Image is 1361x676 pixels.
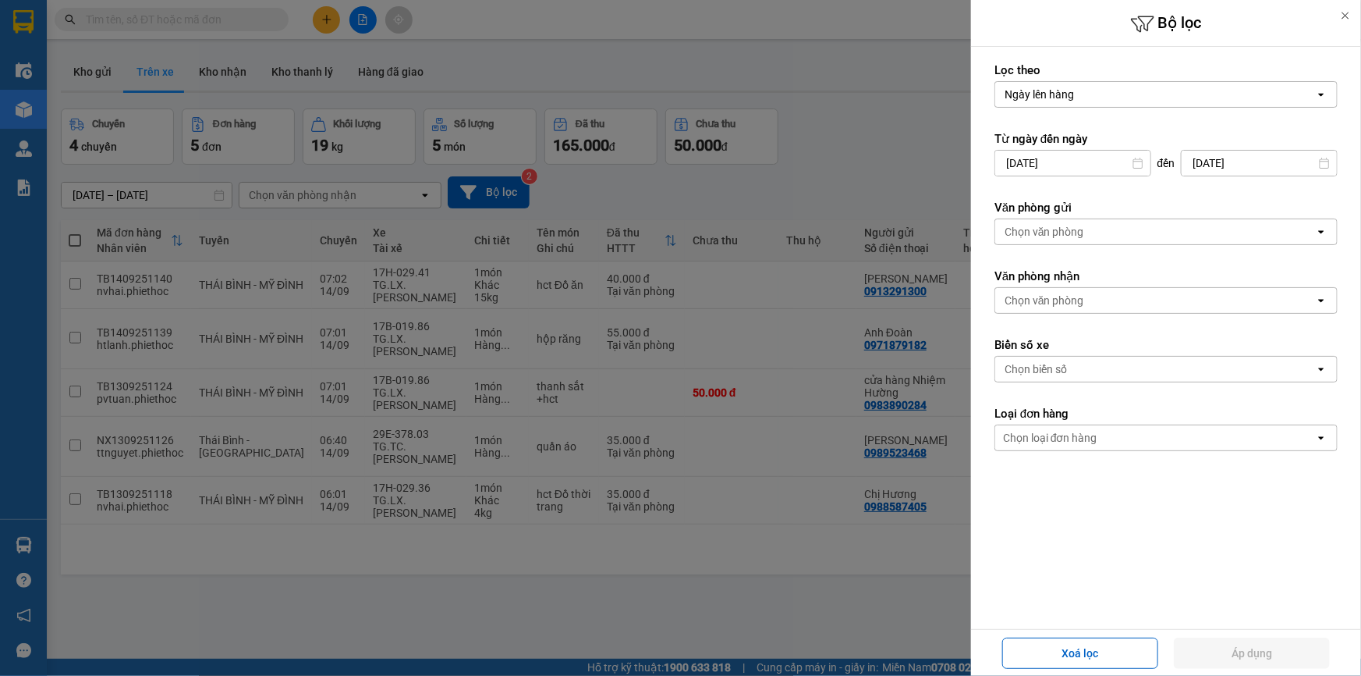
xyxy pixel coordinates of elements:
label: Lọc theo [994,62,1338,78]
label: Loại đơn hàng [994,406,1338,422]
svg: open [1315,226,1327,238]
span: đến [1157,155,1175,171]
div: Chọn loại đơn hàng [1003,430,1097,446]
svg: open [1315,432,1327,444]
input: Select a date. [1182,151,1337,176]
h6: Bộ lọc [971,12,1361,36]
input: Select a date. [995,151,1150,176]
input: Selected Ngày lên hàng. [1076,87,1077,102]
svg: open [1315,294,1327,307]
button: Áp dụng [1174,638,1330,669]
div: Chọn biển số [1005,361,1067,377]
label: Văn phòng nhận [994,269,1338,284]
label: Từ ngày đến ngày [994,131,1338,147]
label: Biển số xe [994,337,1338,353]
div: Chọn văn phòng [1005,224,1084,240]
label: Văn phòng gửi [994,200,1338,215]
button: Xoá lọc [1002,638,1158,669]
svg: open [1315,88,1327,101]
div: Ngày lên hàng [1005,87,1074,102]
div: Chọn văn phòng [1005,293,1084,308]
svg: open [1315,363,1327,375]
